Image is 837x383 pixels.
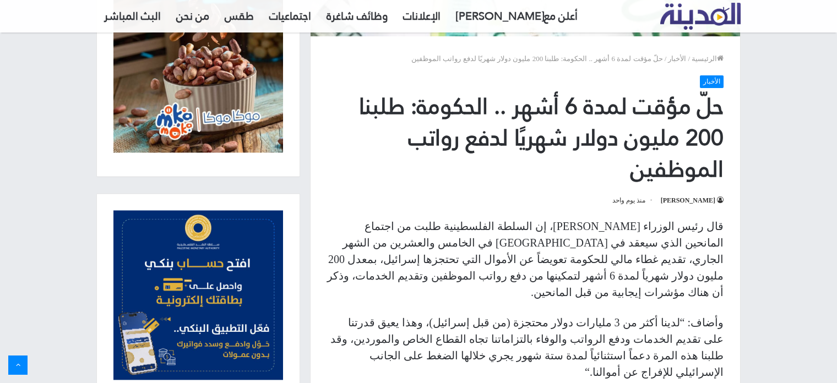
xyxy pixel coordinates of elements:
[612,194,654,207] span: منذ يوم واحد
[585,366,593,378] span: “.
[327,91,724,185] h1: حلّ مؤقت لمدة 6 أشهر .. الحكومة: طلبنا 200 مليون دولار شهريًا لدفع رواتب الموظفين
[668,54,686,63] a: الأخبار
[692,54,724,63] a: الرئيسية
[688,54,690,63] em: /
[661,196,724,204] a: [PERSON_NAME]
[327,218,724,300] p: قال رئيس الوزراء [PERSON_NAME]، إن السلطة الفلسطينية طلبت من اجتماع المانحين الذي سيعقد في [GEOGR...
[700,75,724,87] a: الأخبار
[411,54,663,63] span: حلّ مؤقت لمدة 6 أشهر .. الحكومة: طلبنا 200 مليون دولار شهريًا لدفع رواتب الموظفين
[531,286,534,298] span: .
[327,314,724,380] p: وأضاف: “لدينا أكثر من 3 مليارات دولار محتجزة (من قبل إسرائيل)، وهذا يعيق قدرتنا على تقديم الخدمات...
[665,54,667,63] em: /
[660,3,741,30] img: تلفزيون المدينة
